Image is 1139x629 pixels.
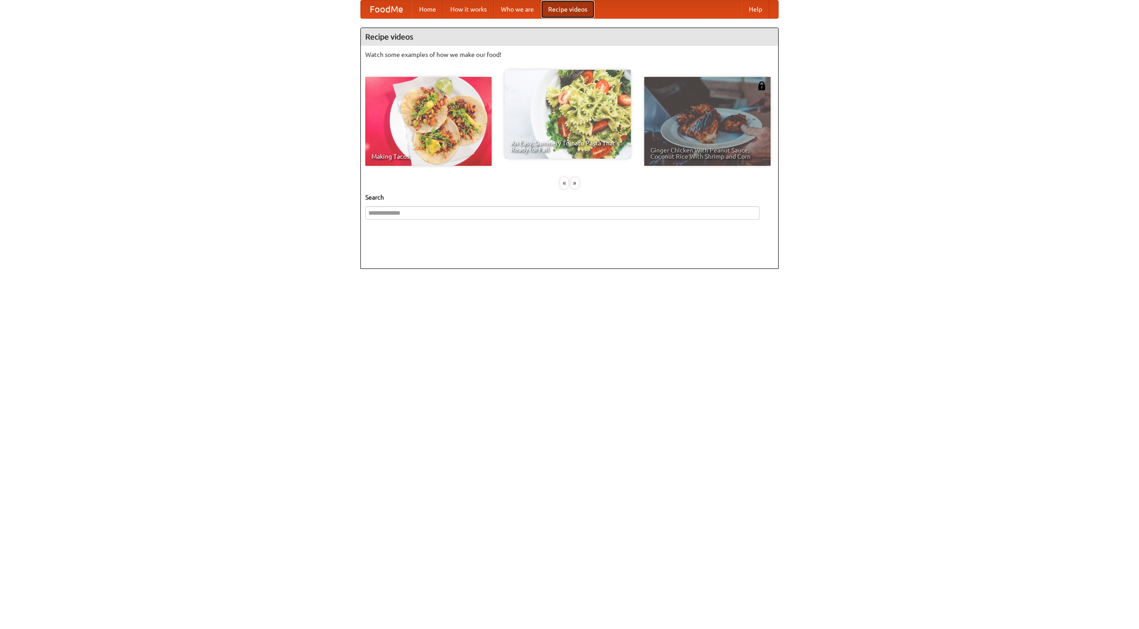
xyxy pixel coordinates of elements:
a: How it works [443,0,494,18]
a: Help [742,0,769,18]
a: FoodMe [361,0,412,18]
a: An Easy, Summery Tomato Pasta That's Ready for Fall [505,70,631,159]
p: Watch some examples of how we make our food! [365,50,774,59]
h4: Recipe videos [361,28,778,46]
div: » [571,177,579,188]
a: Recipe videos [541,0,594,18]
a: Making Tacos [365,77,492,166]
span: An Easy, Summery Tomato Pasta That's Ready for Fall [511,140,625,152]
a: Who we are [494,0,541,18]
img: 483408.png [757,81,766,90]
h5: Search [365,193,774,202]
span: Making Tacos [372,153,485,160]
div: « [560,177,568,188]
a: Home [412,0,443,18]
